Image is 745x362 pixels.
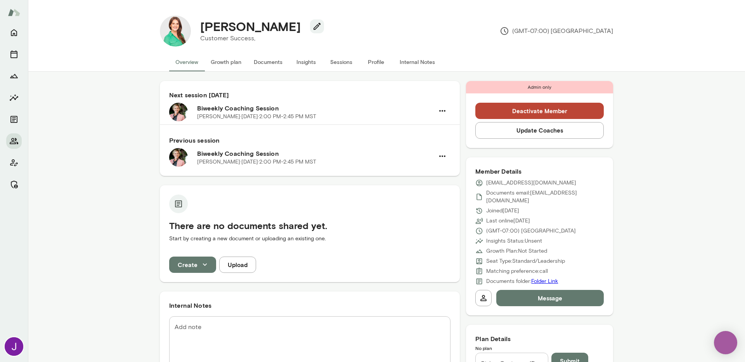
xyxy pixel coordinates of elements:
[6,177,22,192] button: Manage
[6,90,22,105] button: Insights
[6,112,22,127] button: Documents
[393,53,441,71] button: Internal Notes
[204,53,248,71] button: Growth plan
[486,278,558,285] p: Documents folder:
[197,158,316,166] p: [PERSON_NAME] · [DATE] · 2:00 PM-2:45 PM MST
[486,267,548,275] p: Matching preference: call
[486,257,565,265] p: Seat Type: Standard/Leadership
[289,53,324,71] button: Insights
[359,53,393,71] button: Profile
[169,90,450,100] h6: Next session [DATE]
[169,219,450,232] h5: There are no documents shared yet.
[486,179,576,187] p: [EMAIL_ADDRESS][DOMAIN_NAME]
[248,53,289,71] button: Documents
[475,122,604,138] button: Update Coaches
[5,337,23,356] img: Jocelyn Grodin
[486,189,604,205] p: Documents email: [EMAIL_ADDRESS][DOMAIN_NAME]
[6,133,22,149] button: Members
[169,53,204,71] button: Overview
[6,68,22,84] button: Growth Plan
[475,103,604,119] button: Deactivate Member
[200,19,301,34] h4: [PERSON_NAME]
[160,16,191,47] img: Alyce Bofferding
[6,25,22,40] button: Home
[531,278,558,284] a: Folder Link
[486,207,519,215] p: Joined [DATE]
[6,155,22,171] button: Client app
[475,345,492,351] span: No plan
[8,5,20,20] img: Mento
[500,26,613,36] p: (GMT-07:00) [GEOGRAPHIC_DATA]
[496,290,604,306] button: Message
[486,227,576,235] p: (GMT-07:00) [GEOGRAPHIC_DATA]
[486,247,547,255] p: Growth Plan: Not Started
[169,257,216,273] button: Create
[169,301,450,310] h6: Internal Notes
[324,53,359,71] button: Sessions
[197,149,434,158] h6: Biweekly Coaching Session
[169,136,450,145] h6: Previous session
[169,235,450,243] p: Start by creating a new document or uploading an existing one.
[197,113,316,121] p: [PERSON_NAME] · [DATE] · 2:00 PM-2:45 PM MST
[486,237,542,245] p: Insights Status: Unsent
[6,47,22,62] button: Sessions
[219,257,256,273] button: Upload
[200,34,318,43] p: Customer Success,
[475,167,604,176] h6: Member Details
[486,217,530,225] p: Last online [DATE]
[197,103,434,113] h6: Biweekly Coaching Session
[475,334,604,343] h6: Plan Details
[466,81,613,93] div: Admin only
